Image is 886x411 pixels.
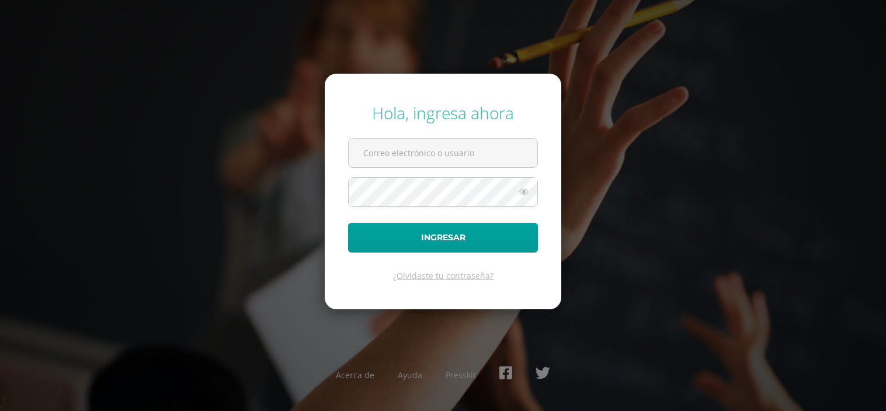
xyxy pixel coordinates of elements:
a: Acerca de [336,369,374,381]
input: Correo electrónico o usuario [349,139,537,167]
a: Ayuda [398,369,422,381]
button: Ingresar [348,223,538,253]
div: Hola, ingresa ahora [348,102,538,124]
a: Presskit [446,369,476,381]
a: ¿Olvidaste tu contraseña? [393,270,494,281]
